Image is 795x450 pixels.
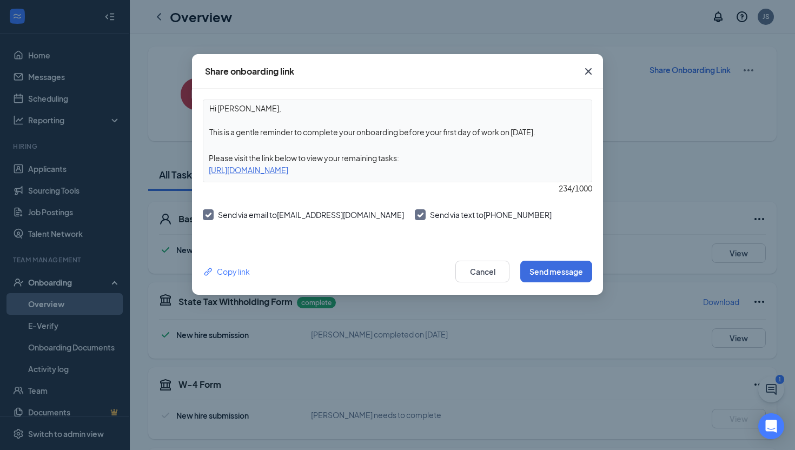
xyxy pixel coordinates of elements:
button: Cancel [455,261,509,282]
div: [URL][DOMAIN_NAME] [203,164,592,176]
button: Close [574,54,603,89]
span: Send via email to [EMAIL_ADDRESS][DOMAIN_NAME] [218,210,404,220]
svg: Cross [582,65,595,78]
div: Share onboarding link [205,65,294,77]
span: Send via text to [PHONE_NUMBER] [430,210,552,220]
div: Please visit the link below to view your remaining tasks: [203,152,592,164]
div: 234 / 1000 [203,182,592,194]
textarea: Hi [PERSON_NAME], This is a gentle reminder to complete your onboarding before your first day of ... [203,100,592,140]
div: Open Intercom Messenger [758,413,784,439]
svg: Link [203,266,214,277]
button: Link Copy link [203,266,250,277]
div: Copy link [203,266,250,277]
button: Send message [520,261,592,282]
